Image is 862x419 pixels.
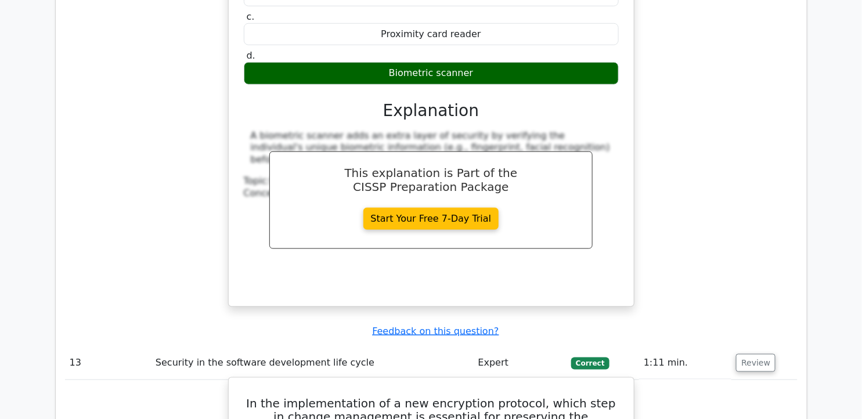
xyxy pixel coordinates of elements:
div: Proximity card reader [244,23,619,46]
span: d. [247,50,255,61]
span: c. [247,11,255,22]
td: Security in the software development life cycle [151,346,474,380]
div: A biometric scanner adds an extra layer of security by verifying the individual's unique biometri... [251,130,612,166]
div: Concept: [244,187,619,200]
td: 1:11 min. [639,346,731,380]
button: Review [736,354,776,372]
span: Correct [571,357,609,369]
div: Biometric scanner [244,62,619,85]
a: Feedback on this question? [372,326,499,337]
a: Start Your Free 7-Day Trial [363,208,499,230]
h3: Explanation [251,101,612,121]
div: Topic: [244,175,619,187]
td: 13 [65,346,151,380]
td: Expert [474,346,567,380]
